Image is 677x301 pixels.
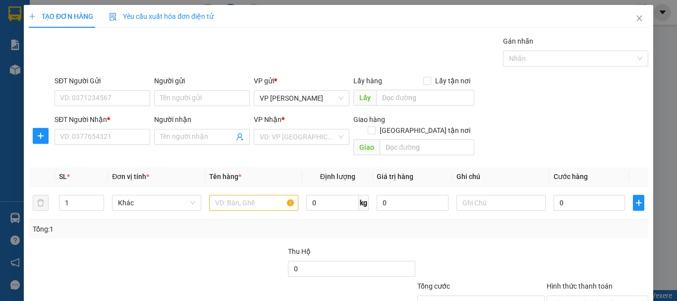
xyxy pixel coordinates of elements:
span: SL [59,173,67,181]
div: VP gửi [254,75,349,86]
span: Định lượng [320,173,355,181]
label: Gán nhãn [503,37,533,45]
div: SĐT Người Nhận [55,114,150,125]
img: icon [109,13,117,21]
span: Tổng cước [417,282,450,290]
span: kg [359,195,369,211]
input: VD: Bàn, Ghế [209,195,298,211]
button: delete [33,195,49,211]
span: user-add [236,133,244,141]
input: Dọc đường [380,139,474,155]
div: Người gửi [154,75,250,86]
span: close [635,14,643,22]
span: plus [633,199,644,207]
span: Giao [353,139,380,155]
input: Ghi Chú [456,195,546,211]
label: Hình thức thanh toán [547,282,613,290]
span: plus [29,13,36,20]
span: plus [33,132,48,140]
button: plus [633,195,644,211]
span: VP Nhận [254,116,282,123]
span: Giá trị hàng [377,173,413,181]
button: plus [33,128,49,144]
div: Tổng: 1 [33,224,262,235]
input: 0 [377,195,448,211]
span: Lấy [353,90,376,106]
input: Dọc đường [376,90,474,106]
span: TẠO ĐƠN HÀNG [29,12,93,20]
span: Lấy tận nơi [431,75,474,86]
span: Giao hàng [353,116,385,123]
div: Người nhận [154,114,250,125]
span: Yêu cầu xuất hóa đơn điện tử [109,12,214,20]
span: Lấy hàng [353,77,382,85]
span: Đơn vị tính [112,173,149,181]
span: Cước hàng [554,173,588,181]
span: Tên hàng [209,173,241,181]
span: VP Thành Thái [260,91,343,106]
span: Thu Hộ [287,247,310,255]
span: [GEOGRAPHIC_DATA] tận nơi [375,125,474,136]
button: Close [625,5,653,33]
div: SĐT Người Gửi [55,75,150,86]
span: Khác [118,195,195,210]
th: Ghi chú [452,167,550,186]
